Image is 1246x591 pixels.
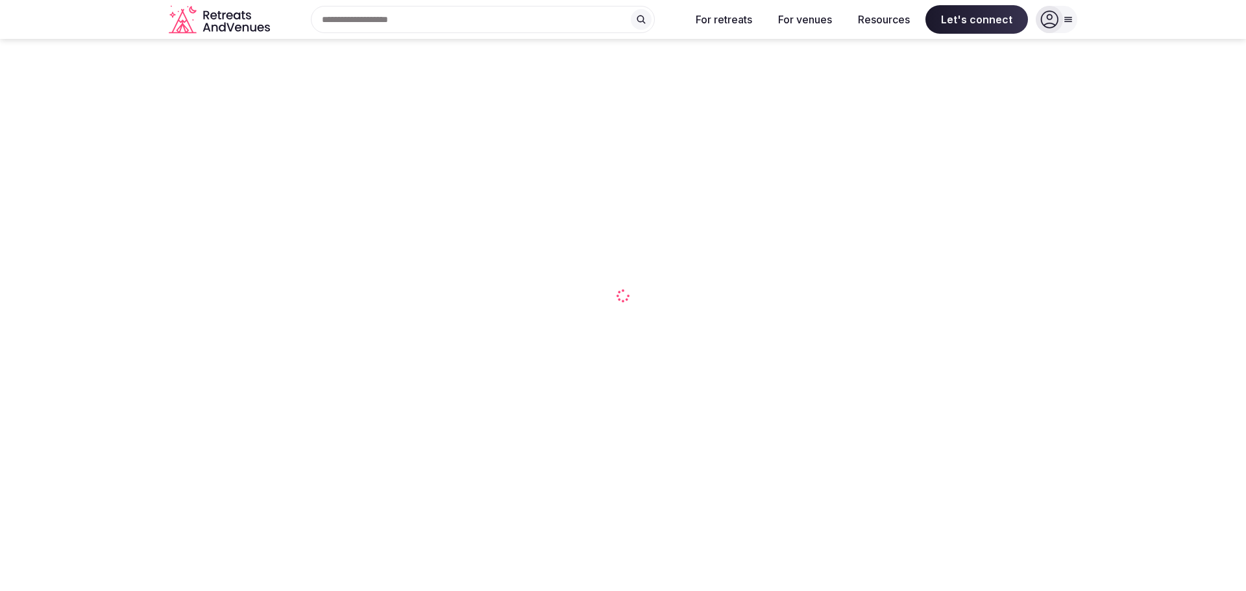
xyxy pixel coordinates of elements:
span: Let's connect [925,5,1028,34]
button: For retreats [685,5,763,34]
button: For venues [768,5,842,34]
button: Resources [848,5,920,34]
svg: Retreats and Venues company logo [169,5,273,34]
a: Visit the homepage [169,5,273,34]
